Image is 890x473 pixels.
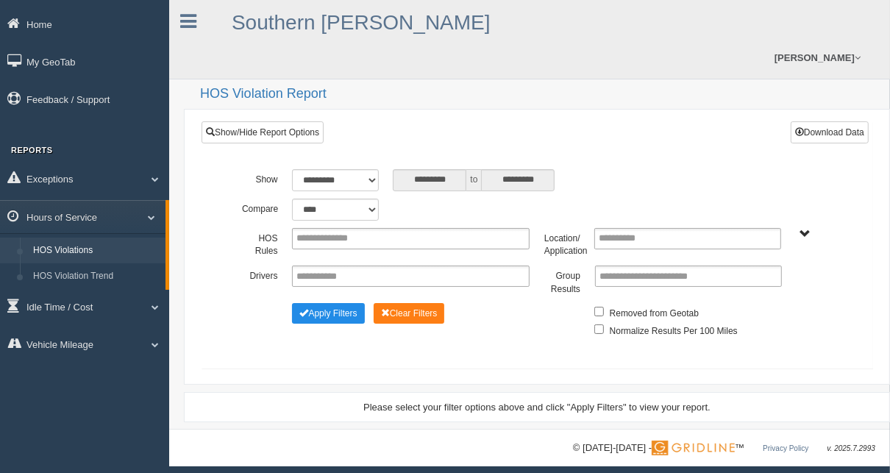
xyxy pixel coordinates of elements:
label: Group Results [537,266,587,296]
span: v. 2025.7.2993 [827,444,875,452]
label: HOS Rules [235,228,285,258]
div: © [DATE]-[DATE] - ™ [573,441,875,456]
label: Compare [235,199,285,216]
a: Privacy Policy [763,444,808,452]
button: Change Filter Options [374,303,445,324]
label: Show [235,169,285,187]
label: Location/ Application [537,228,587,258]
div: Please select your filter options above and click "Apply Filters" to view your report. [197,400,877,414]
label: Drivers [235,266,285,283]
a: [PERSON_NAME] [767,37,868,79]
button: Download Data [791,121,869,143]
button: Change Filter Options [292,303,364,324]
span: to [466,169,481,191]
a: Show/Hide Report Options [202,121,324,143]
a: HOS Violations [26,238,165,264]
img: Gridline [652,441,735,455]
a: Southern [PERSON_NAME] [232,11,491,34]
label: Normalize Results Per 100 Miles [610,321,738,338]
a: HOS Violation Trend [26,263,165,290]
label: Removed from Geotab [610,303,699,321]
